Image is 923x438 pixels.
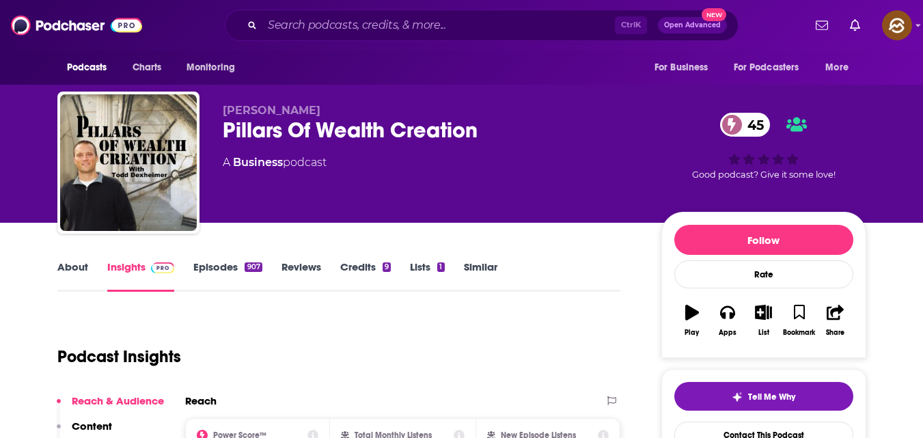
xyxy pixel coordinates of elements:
[72,420,112,433] p: Content
[177,55,253,81] button: open menu
[674,225,853,255] button: Follow
[664,22,721,29] span: Open Advanced
[748,392,795,402] span: Tell Me Why
[810,14,834,37] a: Show notifications dropdown
[685,329,699,337] div: Play
[11,12,142,38] img: Podchaser - Follow, Share and Rate Podcasts
[262,14,615,36] input: Search podcasts, credits, & more...
[464,260,497,292] a: Similar
[783,329,815,337] div: Bookmark
[615,16,647,34] span: Ctrl K
[658,17,727,33] button: Open AdvancedNew
[281,260,321,292] a: Reviews
[245,262,262,272] div: 907
[732,392,743,402] img: tell me why sparkle
[437,262,444,272] div: 1
[645,55,726,81] button: open menu
[725,55,819,81] button: open menu
[223,104,320,117] span: [PERSON_NAME]
[825,58,849,77] span: More
[674,296,710,345] button: Play
[193,260,262,292] a: Episodes907
[383,262,391,272] div: 9
[57,394,164,420] button: Reach & Audience
[185,394,217,407] h2: Reach
[816,55,866,81] button: open menu
[133,58,162,77] span: Charts
[410,260,444,292] a: Lists1
[734,58,799,77] span: For Podcasters
[57,346,181,367] h1: Podcast Insights
[187,58,235,77] span: Monitoring
[223,154,327,171] div: A podcast
[882,10,912,40] span: Logged in as hey85204
[826,329,844,337] div: Share
[702,8,726,21] span: New
[719,329,736,337] div: Apps
[882,10,912,40] button: Show profile menu
[225,10,739,41] div: Search podcasts, credits, & more...
[817,296,853,345] button: Share
[844,14,866,37] a: Show notifications dropdown
[782,296,817,345] button: Bookmark
[720,113,771,137] a: 45
[67,58,107,77] span: Podcasts
[57,260,88,292] a: About
[692,169,836,180] span: Good podcast? Give it some love!
[72,394,164,407] p: Reach & Audience
[734,113,771,137] span: 45
[57,55,125,81] button: open menu
[758,329,769,337] div: List
[340,260,391,292] a: Credits9
[674,382,853,411] button: tell me why sparkleTell Me Why
[151,262,175,273] img: Podchaser Pro
[124,55,170,81] a: Charts
[655,58,708,77] span: For Business
[745,296,781,345] button: List
[60,94,197,231] img: Pillars Of Wealth Creation
[233,156,283,169] a: Business
[107,260,175,292] a: InsightsPodchaser Pro
[710,296,745,345] button: Apps
[882,10,912,40] img: User Profile
[674,260,853,288] div: Rate
[661,104,866,189] div: 45Good podcast? Give it some love!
